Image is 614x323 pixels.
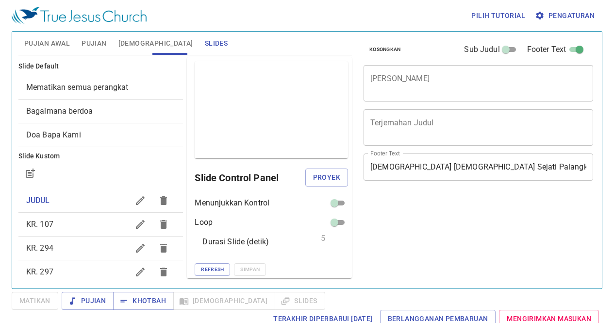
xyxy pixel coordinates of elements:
button: Refresh [195,263,230,276]
span: KR. 297 [26,267,53,276]
span: Pengaturan [537,10,595,22]
span: [object Object] [26,106,93,116]
div: Mematikan semua perangkat [18,76,183,99]
span: Pilih tutorial [471,10,525,22]
button: Proyek [305,169,348,187]
div: KR. 294 [18,237,183,260]
span: Pujian [82,37,106,50]
span: Slides [205,37,228,50]
p: Loop [195,217,213,228]
button: Khotbah [113,292,174,310]
span: KR. 107 [26,220,53,229]
h6: Slide Default [18,61,183,72]
span: Pujian [69,295,106,307]
span: [object Object] [26,83,129,92]
span: [object Object] [26,130,81,139]
span: KR. 294 [26,243,53,253]
span: [DEMOGRAPHIC_DATA] [118,37,193,50]
span: Refresh [201,265,224,274]
button: Pujian [62,292,114,310]
img: True Jesus Church [12,7,147,24]
p: Durasi Slide (detik) [202,236,269,248]
div: Doa Bapa Kami [18,123,183,147]
span: Sub Judul [464,44,499,55]
iframe: from-child [360,191,548,288]
span: Khotbah [121,295,166,307]
span: Proyek [313,171,340,184]
button: Pilih tutorial [467,7,529,25]
h6: Slide Kustom [18,151,183,162]
div: KR. 297 [18,260,183,284]
button: Kosongkan [364,44,407,55]
button: Pengaturan [533,7,598,25]
h6: Slide Control Panel [195,170,305,186]
div: JUDUL [18,189,183,212]
span: Pujian Awal [24,37,70,50]
div: KR. 107 [18,213,183,236]
span: JUDUL [26,196,50,205]
span: Kosongkan [369,45,401,54]
div: Bagaimana berdoa [18,100,183,123]
p: Menunjukkan Kontrol [195,197,269,209]
span: Footer Text [527,44,566,55]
